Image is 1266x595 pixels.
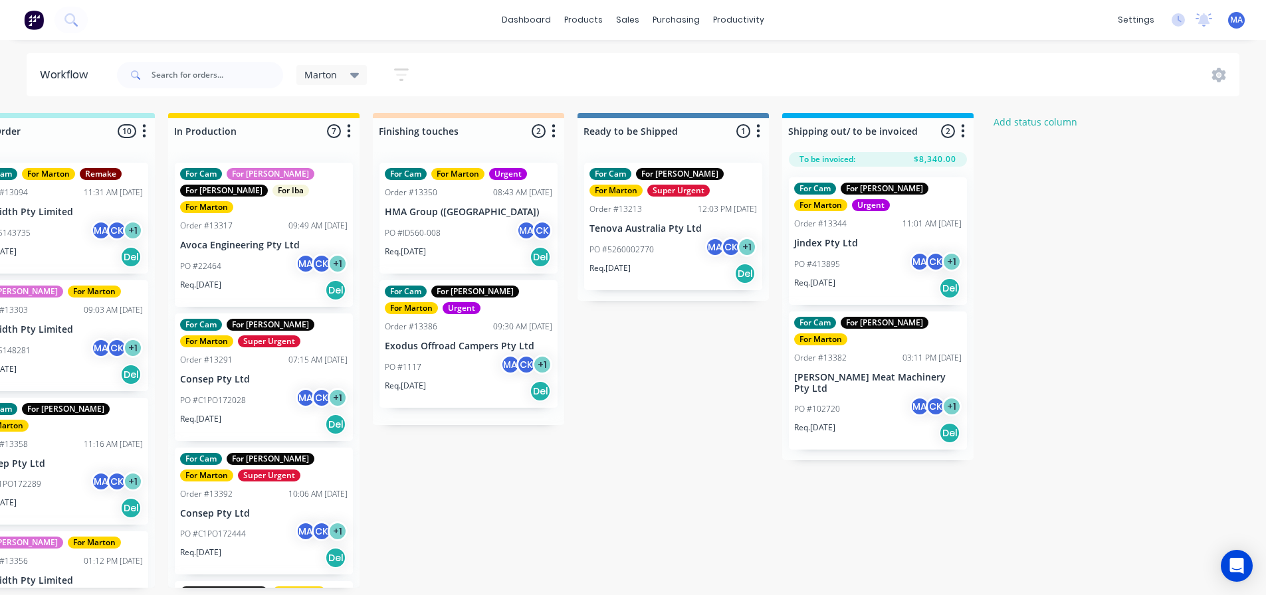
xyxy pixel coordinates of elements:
[328,254,348,274] div: + 1
[325,280,346,301] div: Del
[532,220,552,240] div: CK
[227,319,314,331] div: For [PERSON_NAME]
[841,317,928,329] div: For [PERSON_NAME]
[180,279,221,291] p: Req. [DATE]
[180,335,233,347] div: For Marton
[84,304,143,316] div: 09:03 AM [DATE]
[123,471,143,491] div: + 1
[431,168,484,180] div: For Marton
[794,199,847,211] div: For Marton
[385,246,426,258] p: Req. [DATE]
[123,338,143,358] div: + 1
[180,240,348,251] p: Avoca Engineering Pty Ltd
[530,246,551,268] div: Del
[794,422,835,434] p: Req. [DATE]
[238,335,300,347] div: Super Urgent
[68,286,121,297] div: For Marton
[431,286,519,297] div: For [PERSON_NAME]
[180,488,233,500] div: Order #13392
[180,469,233,481] div: For Marton
[312,521,332,541] div: CK
[84,187,143,199] div: 11:31 AM [DATE]
[794,183,836,195] div: For Cam
[794,333,847,345] div: For Marton
[22,403,110,415] div: For [PERSON_NAME]
[288,220,348,232] div: 09:49 AM [DATE]
[328,521,348,541] div: + 1
[532,355,552,375] div: + 1
[180,168,222,180] div: For Cam
[385,168,427,180] div: For Cam
[304,68,337,82] span: Marton
[589,203,642,215] div: Order #13213
[120,364,142,385] div: Del
[238,469,300,481] div: Super Urgent
[841,183,928,195] div: For [PERSON_NAME]
[942,396,962,416] div: + 1
[926,252,946,272] div: CK
[379,163,558,274] div: For CamFor MartonUrgentOrder #1335008:43 AM [DATE]HMA Group ([GEOGRAPHIC_DATA])PO #ID560-008MACKR...
[152,62,283,88] input: Search for orders...
[789,311,967,450] div: For CamFor [PERSON_NAME]For MartonOrder #1338203:11 PM [DATE][PERSON_NAME] Meat Machinery Pty Ltd...
[799,153,855,165] span: To be invoiced:
[175,313,353,441] div: For CamFor [PERSON_NAME]For MartonSuper UrgentOrder #1329107:15 AM [DATE]Consep Pty LtdPO #C1PO17...
[175,448,353,575] div: For CamFor [PERSON_NAME]For MartonSuper UrgentOrder #1339210:06 AM [DATE]Consep Pty LtdPO #C1PO17...
[914,153,956,165] span: $8,340.00
[180,394,246,406] p: PO #C1PO172028
[589,168,631,180] div: For Cam
[636,168,724,180] div: For [PERSON_NAME]
[902,352,962,364] div: 03:11 PM [DATE]
[902,218,962,230] div: 11:01 AM [DATE]
[296,254,316,274] div: MA
[385,286,427,297] div: For Cam
[296,521,316,541] div: MA
[227,168,314,180] div: For [PERSON_NAME]
[609,10,646,30] div: sales
[794,317,836,329] div: For Cam
[91,471,111,491] div: MA
[721,237,741,257] div: CK
[325,414,346,435] div: Del
[180,528,246,540] p: PO #C1PO172444
[794,218,847,230] div: Order #13344
[558,10,609,30] div: products
[379,280,558,408] div: For CamFor [PERSON_NAME]For MartonUrgentOrder #1338609:30 AM [DATE]Exodus Offroad Campers Pty Ltd...
[589,223,757,234] p: Tenova Australia Pty Ltd
[180,319,222,331] div: For Cam
[180,508,348,519] p: Consep Pty Ltd
[706,10,771,30] div: productivity
[328,388,348,408] div: + 1
[107,338,127,358] div: CK
[180,220,233,232] div: Order #13317
[180,453,222,465] div: For Cam
[698,203,757,215] div: 12:03 PM [DATE]
[794,372,962,394] p: [PERSON_NAME] Meat Machinery Pty Ltd
[227,453,314,465] div: For [PERSON_NAME]
[288,354,348,366] div: 07:15 AM [DATE]
[942,252,962,272] div: + 1
[180,185,268,197] div: For [PERSON_NAME]
[516,355,536,375] div: CK
[589,244,654,256] p: PO #5260002770
[794,238,962,249] p: Jindex Pty Ltd
[175,163,353,307] div: For CamFor [PERSON_NAME]For [PERSON_NAME]For IbaFor MartonOrder #1331709:49 AM [DATE]Avoca Engine...
[910,396,930,416] div: MA
[1221,550,1253,582] div: Open Intercom Messenger
[84,555,143,567] div: 01:12 PM [DATE]
[794,403,840,415] p: PO #102720
[288,488,348,500] div: 10:06 AM [DATE]
[107,220,127,240] div: CK
[385,380,426,392] p: Req. [DATE]
[589,262,631,274] p: Req. [DATE]
[495,10,558,30] a: dashboard
[584,163,762,290] div: For CamFor [PERSON_NAME]For MartonSuper UrgentOrder #1321312:03 PM [DATE]Tenova Australia Pty Ltd...
[737,237,757,257] div: + 1
[734,263,756,284] div: Del
[987,113,1085,131] button: Add status column
[493,187,552,199] div: 08:43 AM [DATE]
[647,185,710,197] div: Super Urgent
[180,374,348,385] p: Consep Pty Ltd
[180,547,221,558] p: Req. [DATE]
[493,321,552,333] div: 09:30 AM [DATE]
[385,207,552,218] p: HMA Group ([GEOGRAPHIC_DATA])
